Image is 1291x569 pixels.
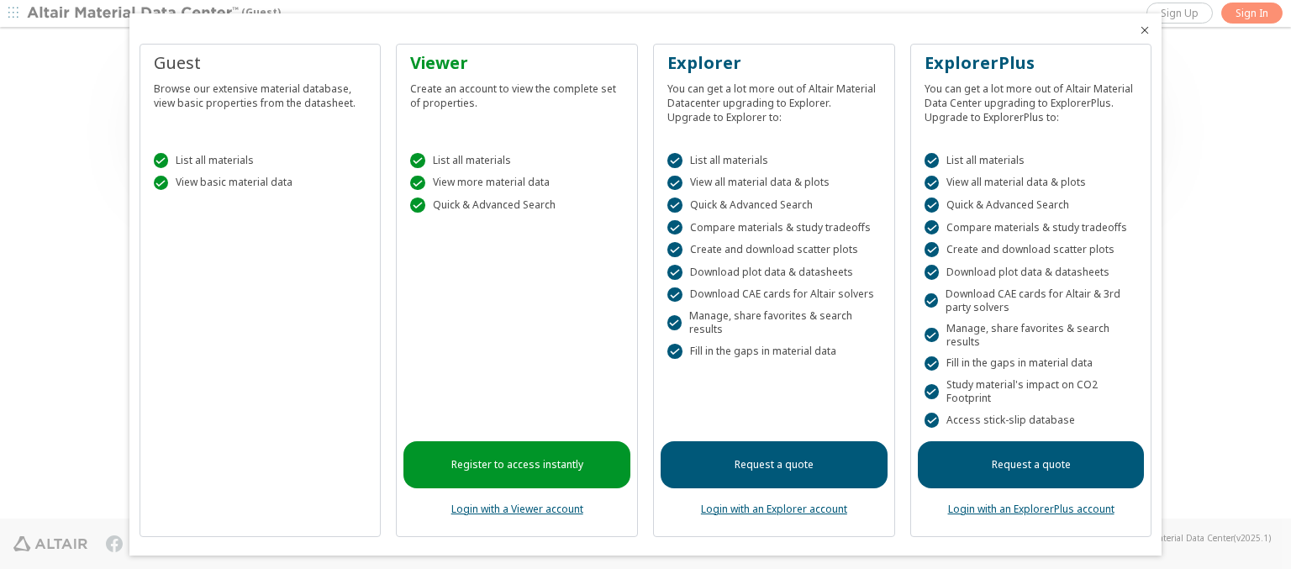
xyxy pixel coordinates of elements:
[925,413,940,428] div: 
[667,287,881,303] div: Download CAE cards for Altair solvers
[667,176,881,191] div: View all material data & plots
[667,220,682,235] div: 
[701,502,847,516] a: Login with an Explorer account
[925,356,940,371] div: 
[925,265,1138,280] div: Download plot data & datasheets
[1138,24,1151,37] button: Close
[925,242,940,257] div: 
[925,220,1138,235] div: Compare materials & study tradeoffs
[410,176,624,191] div: View more material data
[667,265,881,280] div: Download plot data & datasheets
[925,75,1138,124] div: You can get a lot more out of Altair Material Data Center upgrading to ExplorerPlus. Upgrade to E...
[667,344,881,359] div: Fill in the gaps in material data
[925,220,940,235] div: 
[667,51,881,75] div: Explorer
[925,293,938,308] div: 
[410,153,624,168] div: List all materials
[925,153,940,168] div: 
[925,51,1138,75] div: ExplorerPlus
[925,176,1138,191] div: View all material data & plots
[154,75,367,110] div: Browse our extensive material database, view basic properties from the datasheet.
[410,51,624,75] div: Viewer
[925,198,940,213] div: 
[925,413,1138,428] div: Access stick-slip database
[667,153,682,168] div: 
[410,198,425,213] div: 
[410,198,624,213] div: Quick & Advanced Search
[667,242,682,257] div: 
[154,176,367,191] div: View basic material data
[154,176,169,191] div: 
[925,328,939,343] div: 
[154,51,367,75] div: Guest
[925,322,1138,349] div: Manage, share favorites & search results
[154,153,367,168] div: List all materials
[667,153,881,168] div: List all materials
[410,176,425,191] div: 
[925,242,1138,257] div: Create and download scatter plots
[403,441,630,488] a: Register to access instantly
[925,153,1138,168] div: List all materials
[667,287,682,303] div: 
[667,344,682,359] div: 
[948,502,1114,516] a: Login with an ExplorerPlus account
[667,220,881,235] div: Compare materials & study tradeoffs
[667,309,881,336] div: Manage, share favorites & search results
[925,378,1138,405] div: Study material's impact on CO2 Footprint
[925,384,939,399] div: 
[667,75,881,124] div: You can get a lot more out of Altair Material Datacenter upgrading to Explorer. Upgrade to Explor...
[667,198,682,213] div: 
[154,153,169,168] div: 
[667,242,881,257] div: Create and download scatter plots
[925,287,1138,314] div: Download CAE cards for Altair & 3rd party solvers
[925,176,940,191] div: 
[451,502,583,516] a: Login with a Viewer account
[925,198,1138,213] div: Quick & Advanced Search
[918,441,1145,488] a: Request a quote
[925,265,940,280] div: 
[410,75,624,110] div: Create an account to view the complete set of properties.
[667,265,682,280] div: 
[661,441,888,488] a: Request a quote
[667,315,682,330] div: 
[925,356,1138,371] div: Fill in the gaps in material data
[410,153,425,168] div: 
[667,176,682,191] div: 
[667,198,881,213] div: Quick & Advanced Search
